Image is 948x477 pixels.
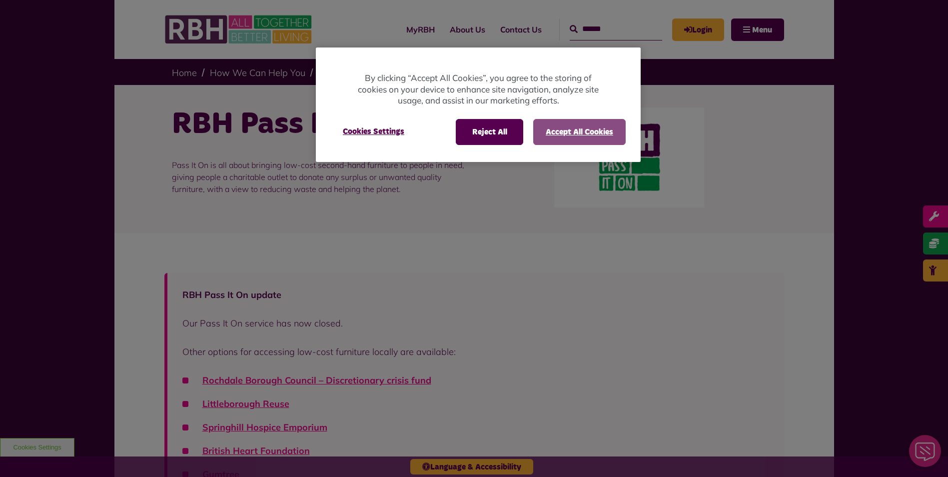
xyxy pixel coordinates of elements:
[456,119,523,145] button: Reject All
[316,47,641,162] div: Cookie banner
[533,119,626,145] button: Accept All Cookies
[356,72,601,106] p: By clicking “Accept All Cookies”, you agree to the storing of cookies on your device to enhance s...
[316,47,641,162] div: Privacy
[331,119,416,144] button: Cookies Settings
[6,3,38,35] div: Close Web Assistant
